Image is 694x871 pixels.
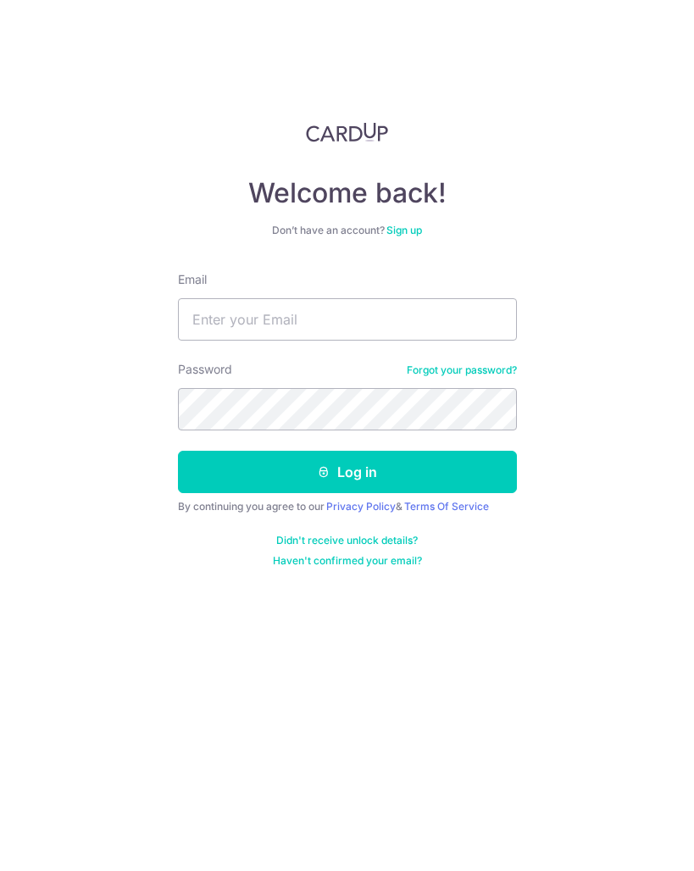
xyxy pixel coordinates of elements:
[407,363,517,377] a: Forgot your password?
[273,554,422,568] a: Haven't confirmed your email?
[178,271,207,288] label: Email
[178,361,232,378] label: Password
[386,224,422,236] a: Sign up
[326,500,396,513] a: Privacy Policy
[276,534,418,547] a: Didn't receive unlock details?
[178,224,517,237] div: Don’t have an account?
[306,122,389,142] img: CardUp Logo
[178,176,517,210] h4: Welcome back!
[178,451,517,493] button: Log in
[404,500,489,513] a: Terms Of Service
[178,298,517,341] input: Enter your Email
[178,500,517,513] div: By continuing you agree to our &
